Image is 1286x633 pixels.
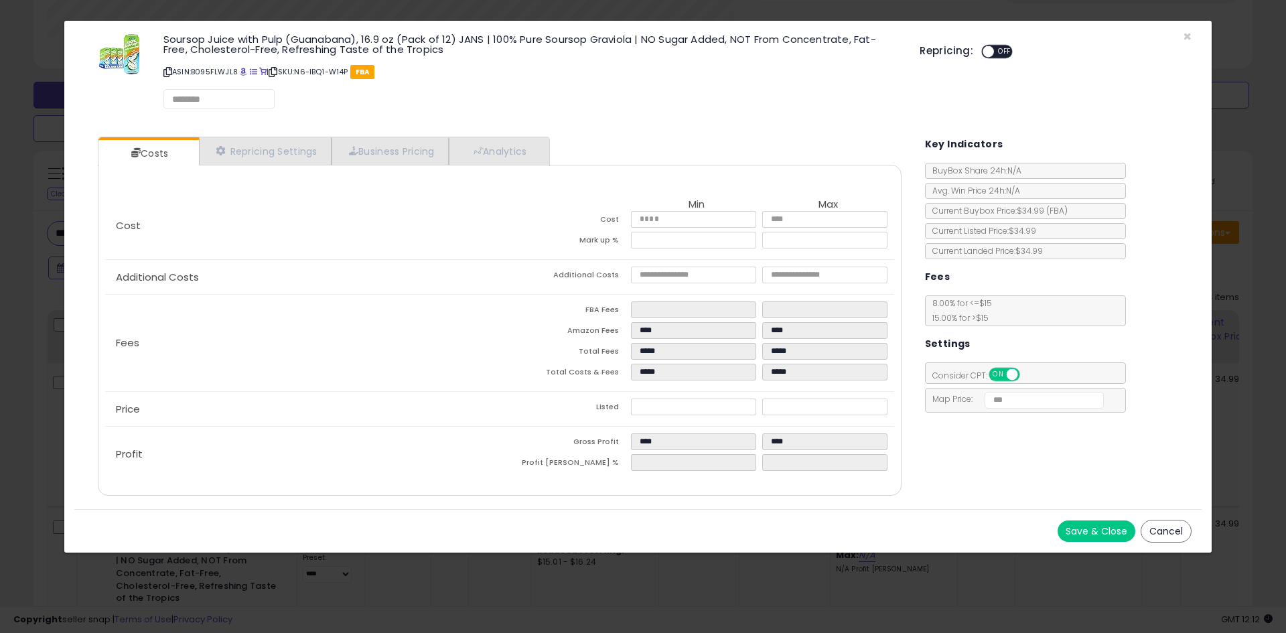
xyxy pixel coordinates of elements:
[163,61,900,82] p: ASIN: B095FLWJL8 | SKU: N6-IBQ1-W14P
[1017,205,1068,216] span: $34.99
[332,137,449,165] a: Business Pricing
[500,343,631,364] td: Total Fees
[926,185,1020,196] span: Avg. Win Price 24h: N/A
[500,232,631,253] td: Mark up %
[631,199,762,211] th: Min
[105,272,500,283] p: Additional Costs
[250,66,257,77] a: All offer listings
[1017,369,1039,380] span: OFF
[925,336,971,352] h5: Settings
[926,393,1104,405] span: Map Price:
[500,399,631,419] td: Listed
[1058,520,1135,542] button: Save & Close
[99,34,139,74] img: 51Rj7ksT3vL._SL60_.jpg
[926,245,1043,257] span: Current Landed Price: $34.99
[920,46,973,56] h5: Repricing:
[500,433,631,454] td: Gross Profit
[500,301,631,322] td: FBA Fees
[240,66,247,77] a: BuyBox page
[926,205,1068,216] span: Current Buybox Price:
[926,297,992,324] span: 8.00 % for <= $15
[500,364,631,384] td: Total Costs & Fees
[926,225,1036,236] span: Current Listed Price: $34.99
[926,370,1038,381] span: Consider CPT:
[1141,520,1192,543] button: Cancel
[925,136,1003,153] h5: Key Indicators
[98,140,198,167] a: Costs
[105,404,500,415] p: Price
[105,220,500,231] p: Cost
[449,137,548,165] a: Analytics
[926,312,989,324] span: 15.00 % for > $15
[500,267,631,287] td: Additional Costs
[163,34,900,54] h3: Soursop Juice with Pulp (Guanabana), 16.9 oz (Pack of 12) JANS | 100% Pure Soursop Graviola | NO ...
[350,65,375,79] span: FBA
[994,46,1015,58] span: OFF
[259,66,267,77] a: Your listing only
[500,211,631,232] td: Cost
[1046,205,1068,216] span: ( FBA )
[925,269,950,285] h5: Fees
[500,454,631,475] td: Profit [PERSON_NAME] %
[762,199,894,211] th: Max
[990,369,1007,380] span: ON
[199,137,332,165] a: Repricing Settings
[105,338,500,348] p: Fees
[500,322,631,343] td: Amazon Fees
[926,165,1021,176] span: BuyBox Share 24h: N/A
[105,449,500,460] p: Profit
[1183,27,1192,46] span: ×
